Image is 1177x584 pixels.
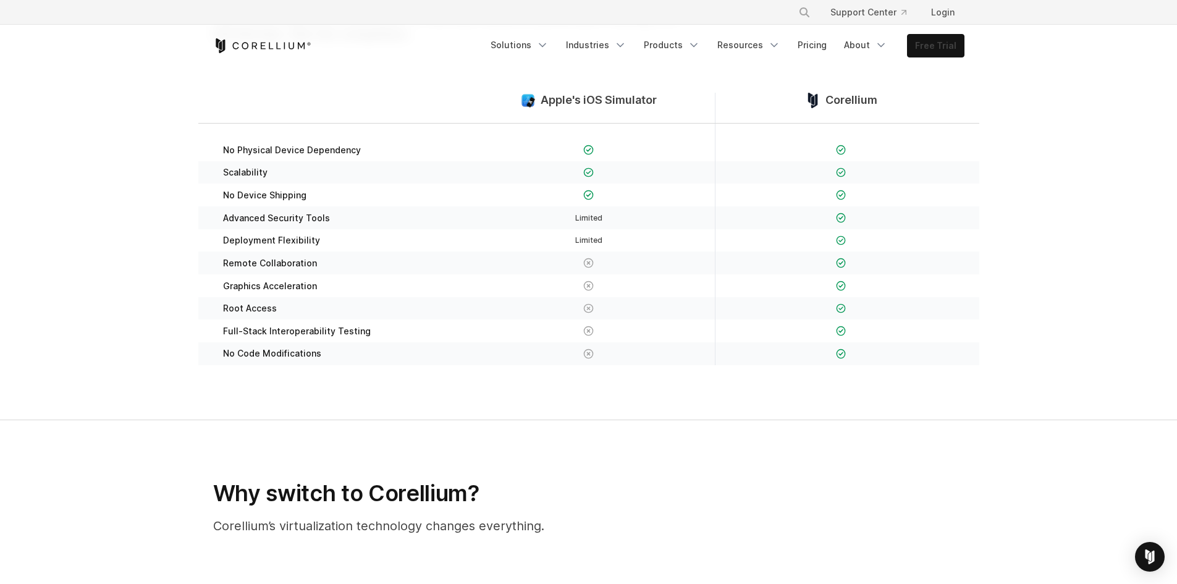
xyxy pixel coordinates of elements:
span: Deployment Flexibility [223,235,320,246]
a: Resources [710,34,788,56]
img: Checkmark [583,190,594,200]
span: Apple's iOS Simulator [541,93,657,108]
div: Navigation Menu [783,1,964,23]
span: Full-Stack Interoperability Testing [223,326,371,337]
span: Limited [575,213,602,222]
span: No Device Shipping [223,190,306,201]
img: Checkmark [836,190,846,200]
a: Pricing [790,34,834,56]
a: Free Trial [908,35,964,57]
a: Corellium Home [213,38,311,53]
img: X [583,303,594,314]
a: Industries [559,34,634,56]
span: Root Access [223,303,277,314]
img: Checkmark [836,326,846,336]
img: X [583,281,594,291]
a: Solutions [483,34,556,56]
a: About [837,34,895,56]
img: Checkmark [583,167,594,178]
img: Checkmark [836,235,846,246]
img: Checkmark [836,145,846,155]
a: Products [636,34,707,56]
span: No Physical Device Dependency [223,145,361,156]
p: Corellium’s virtualization technology changes everything. [213,517,706,535]
span: Graphics Acceleration [223,281,317,292]
a: Support Center [821,1,916,23]
span: Corellium [825,93,877,108]
img: Checkmark [836,349,846,359]
img: Checkmark [583,145,594,155]
img: X [583,258,594,268]
span: Remote Collaboration [223,258,317,269]
span: Scalability [223,167,268,178]
img: Checkmark [836,303,846,314]
div: Navigation Menu [483,34,964,57]
img: X [583,349,594,359]
h2: Why switch to Corellium? [213,480,706,507]
button: Search [793,1,816,23]
div: Open Intercom Messenger [1135,542,1165,572]
span: No Code Modifications [223,348,321,359]
img: Checkmark [836,213,846,223]
img: Checkmark [836,281,846,291]
img: Checkmark [836,167,846,178]
a: Login [921,1,964,23]
img: X [583,326,594,336]
span: Limited [575,235,602,245]
span: Advanced Security Tools [223,213,330,224]
img: compare_ios-simulator--large [520,93,536,108]
img: Checkmark [836,258,846,268]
